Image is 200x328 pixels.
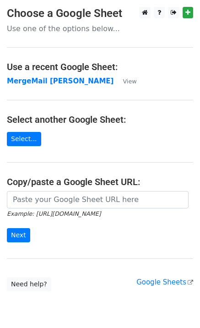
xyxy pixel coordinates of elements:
[7,191,189,208] input: Paste your Google Sheet URL here
[7,114,193,125] h4: Select another Google Sheet:
[7,176,193,187] h4: Copy/paste a Google Sheet URL:
[7,77,114,85] a: MergeMail [PERSON_NAME]
[7,210,101,217] small: Example: [URL][DOMAIN_NAME]
[7,24,193,33] p: Use one of the options below...
[7,277,51,291] a: Need help?
[7,7,193,20] h3: Choose a Google Sheet
[7,228,30,242] input: Next
[7,132,41,146] a: Select...
[114,77,136,85] a: View
[136,278,193,286] a: Google Sheets
[7,61,193,72] h4: Use a recent Google Sheet:
[123,78,136,85] small: View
